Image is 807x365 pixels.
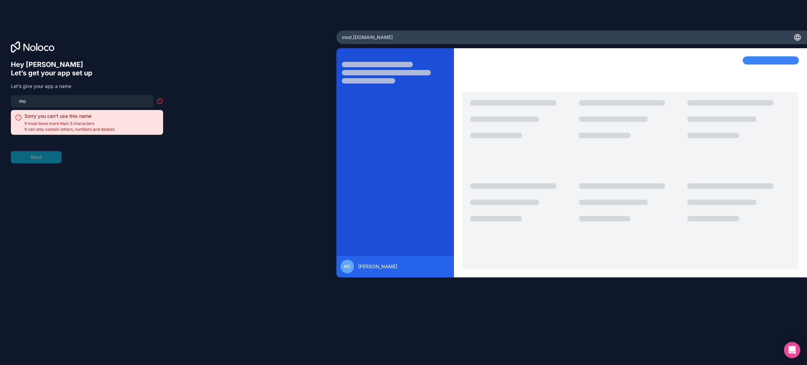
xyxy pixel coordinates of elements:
p: Let’s give your app a name [11,83,163,90]
span: It can only contain letters, numbers and dashes [24,127,115,132]
input: my-team [15,96,150,106]
h6: Hey [PERSON_NAME] [11,60,163,69]
span: [PERSON_NAME] [358,263,397,270]
span: It must have more than 3 characters [24,121,115,126]
h2: Sorry you can't use this name [24,113,115,120]
span: mod .[DOMAIN_NAME] [342,34,393,41]
h6: Let’s get your app set up [11,69,163,77]
div: Open Intercom Messenger [784,342,800,358]
span: MC [344,264,351,269]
